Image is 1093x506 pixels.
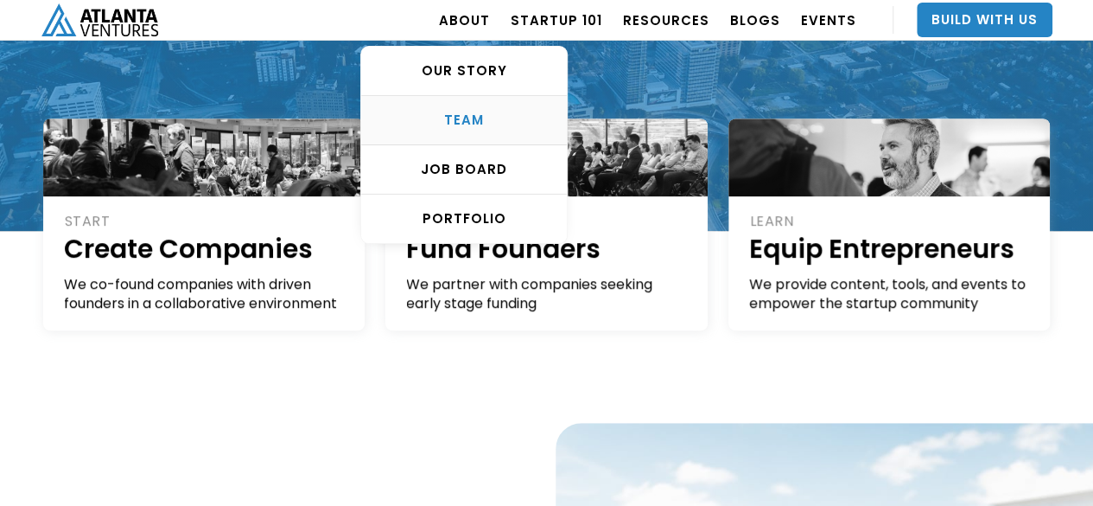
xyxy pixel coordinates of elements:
[361,62,567,80] div: OUR STORY
[749,275,1032,313] div: We provide content, tools, and events to empower the startup community
[361,96,567,145] a: TEAM
[917,3,1052,37] a: Build With Us
[406,231,689,266] h1: Fund Founders
[64,275,346,313] div: We co-found companies with driven founders in a collaborative environment
[361,195,567,243] a: PORTFOLIO
[361,210,567,227] div: PORTFOLIO
[65,212,346,231] div: START
[728,118,1051,330] a: LEARNEquip EntrepreneursWe provide content, tools, and events to empower the startup community
[361,161,567,178] div: Job Board
[749,231,1032,266] h1: Equip Entrepreneurs
[361,145,567,195] a: Job Board
[361,47,567,96] a: OUR STORY
[64,231,346,266] h1: Create Companies
[406,275,689,313] div: We partner with companies seeking early stage funding
[750,212,1032,231] div: LEARN
[361,112,567,129] div: TEAM
[43,118,365,330] a: STARTCreate CompaniesWe co-found companies with driven founders in a collaborative environment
